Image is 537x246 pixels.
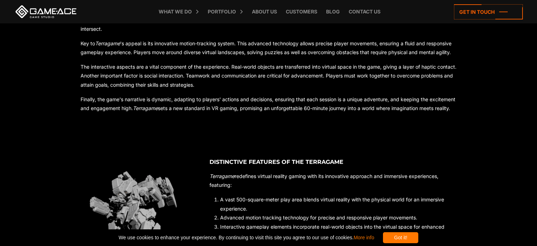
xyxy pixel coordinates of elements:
[220,196,444,212] span: A vast 500-square-meter play area blends virtual reality with the physical world for an immersive...
[95,40,120,46] em: Terragame
[119,232,374,243] span: We use cookies to enhance your experience. By continuing to visit this site you agree to our use ...
[133,105,158,111] em: Terragame
[454,4,523,19] a: Get in touch
[81,95,457,113] p: Finally, the game's narrative is dynamic, adapting to players' actions and decisions, ensuring th...
[210,173,438,188] span: redefines virtual reality gaming with its innovative approach and immersive experiences, featuring:
[81,62,457,90] p: The interactive aspects are a vital component of the experience. Real-world objects are transferr...
[383,232,418,243] div: Got it!
[210,159,457,165] h3: Distinctive Features of The Terragame
[210,173,235,179] em: Terragame
[220,224,444,239] span: Interactive gameplay elements incorporate real-world objects into the virtual space for enhanced ...
[354,235,374,240] a: More info
[220,214,417,221] span: Advanced motion tracking technology for precise and responsive player movements.
[81,39,457,57] p: Key to 's appeal is its innovative motion-tracking system. This advanced technology allows precis...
